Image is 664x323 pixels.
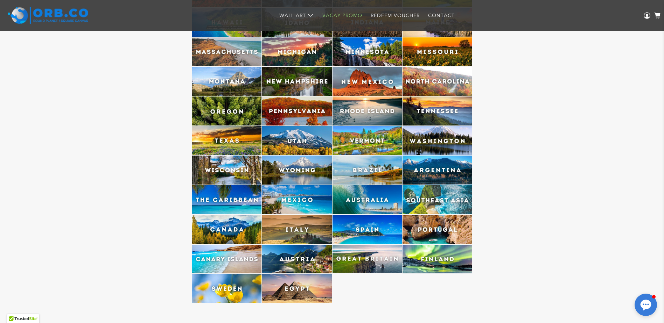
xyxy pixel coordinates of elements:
button: Open chat window [635,294,657,316]
a: Contact [424,6,459,25]
a: Wall Art [275,6,318,25]
a: Redeem Voucher [366,6,424,25]
a: Vacay Promo [318,6,366,25]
